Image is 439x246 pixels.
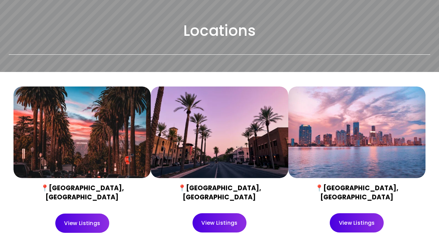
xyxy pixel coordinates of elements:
a: View Listings [55,214,110,233]
h2: Locations [9,21,430,40]
a: View Listings [193,213,247,232]
strong: 📍[GEOGRAPHIC_DATA], [GEOGRAPHIC_DATA] [315,183,400,202]
strong: 📍[GEOGRAPHIC_DATA], [GEOGRAPHIC_DATA] [41,183,125,202]
strong: 📍[GEOGRAPHIC_DATA], [GEOGRAPHIC_DATA] [178,183,262,202]
a: View Listings [330,213,384,232]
